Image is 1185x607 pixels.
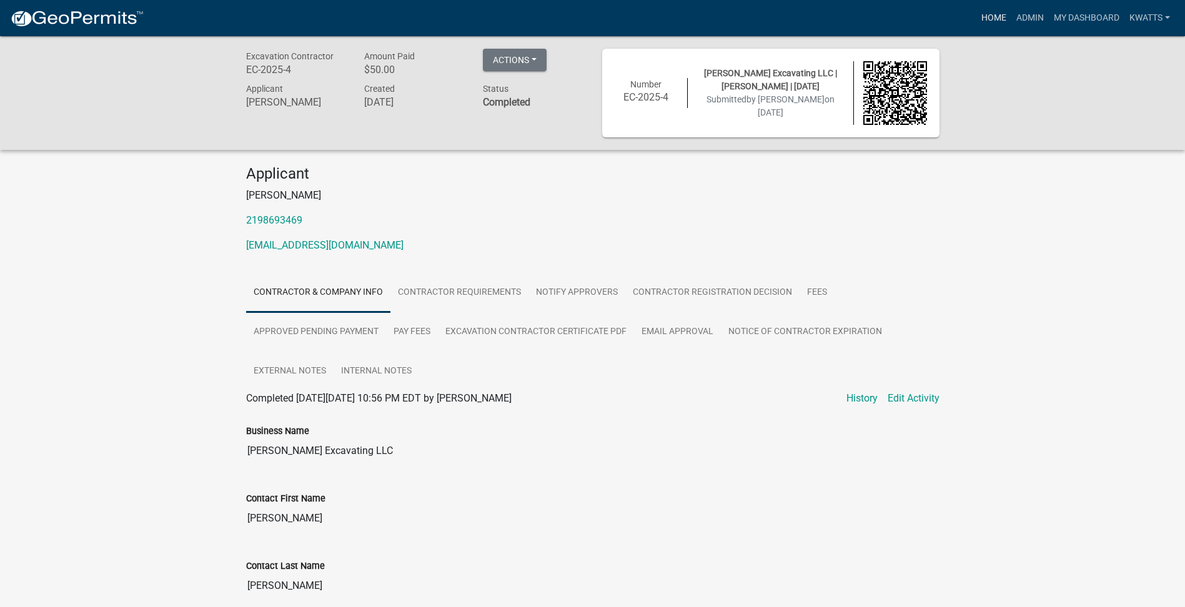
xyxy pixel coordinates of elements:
[246,188,940,203] p: [PERSON_NAME]
[1011,6,1049,30] a: Admin
[1124,6,1175,30] a: Kwatts
[707,94,835,117] span: Submitted on [DATE]
[483,96,530,108] strong: Completed
[438,312,634,352] a: Excavation Contractor Certificate PDF
[704,68,837,91] span: [PERSON_NAME] Excavating LLC | [PERSON_NAME] | [DATE]
[246,96,346,108] h6: [PERSON_NAME]
[634,312,721,352] a: Email Approval
[721,312,890,352] a: Notice of Contractor Expiration
[386,312,438,352] a: Pay Fees
[625,273,800,313] a: Contractor Registration Decision
[364,96,464,108] h6: [DATE]
[246,392,512,404] span: Completed [DATE][DATE] 10:56 PM EDT by [PERSON_NAME]
[364,64,464,76] h6: $50.00
[630,79,662,89] span: Number
[528,273,625,313] a: Notify Approvers
[246,562,325,571] label: Contact Last Name
[246,214,302,226] a: 2198693469
[246,495,325,503] label: Contact First Name
[246,165,940,183] h4: Applicant
[246,427,309,436] label: Business Name
[246,84,283,94] span: Applicant
[800,273,835,313] a: Fees
[246,51,334,61] span: Excavation Contractor
[976,6,1011,30] a: Home
[483,84,508,94] span: Status
[246,273,390,313] a: Contractor & Company Info
[863,61,927,125] img: QR code
[246,352,334,392] a: External Notes
[364,84,395,94] span: Created
[1049,6,1124,30] a: My Dashboard
[246,239,404,251] a: [EMAIL_ADDRESS][DOMAIN_NAME]
[888,391,940,406] a: Edit Activity
[246,312,386,352] a: Approved Pending Payment
[846,391,878,406] a: History
[364,51,415,61] span: Amount Paid
[390,273,528,313] a: Contractor Requirements
[615,91,678,103] h6: EC-2025-4
[746,94,825,104] span: by [PERSON_NAME]
[246,64,346,76] h6: EC-2025-4
[334,352,419,392] a: Internal Notes
[483,49,547,71] button: Actions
